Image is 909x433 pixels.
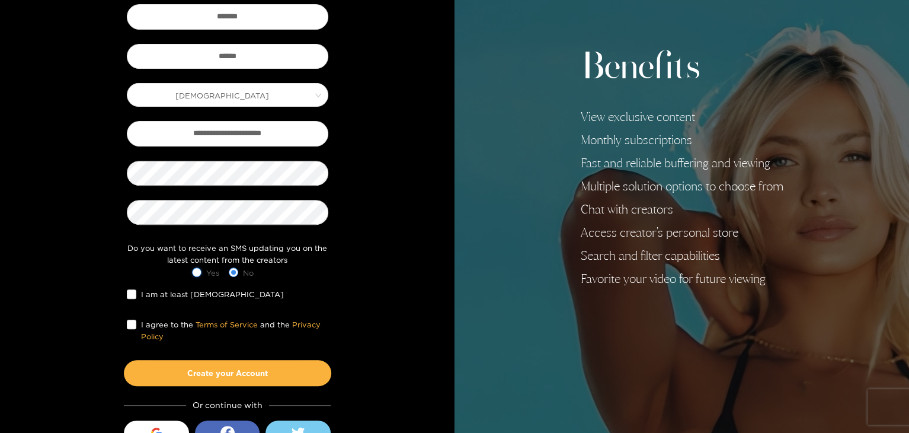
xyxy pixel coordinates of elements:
[136,319,328,343] span: I agree to the and the
[581,272,783,286] li: Favorite your video for future viewing
[581,133,783,147] li: Monthly subscriptions
[581,110,783,124] li: View exclusive content
[581,46,783,91] h2: Benefits
[581,179,783,193] li: Multiple solution options to choose from
[238,267,258,279] span: No
[136,288,289,300] span: I am at least [DEMOGRAPHIC_DATA]
[124,360,331,386] button: Create your Account
[127,87,328,103] span: Male
[581,156,783,170] li: Fast and reliable buffering and viewing
[124,242,331,266] div: Do you want to receive an SMS updating you on the latest content from the creators
[581,225,783,240] li: Access creator's personal store
[124,398,331,412] div: Or continue with
[581,249,783,263] li: Search and filter capabilities
[581,202,783,216] li: Chat with creators
[196,320,258,329] a: Terms of Service
[201,267,224,279] span: Yes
